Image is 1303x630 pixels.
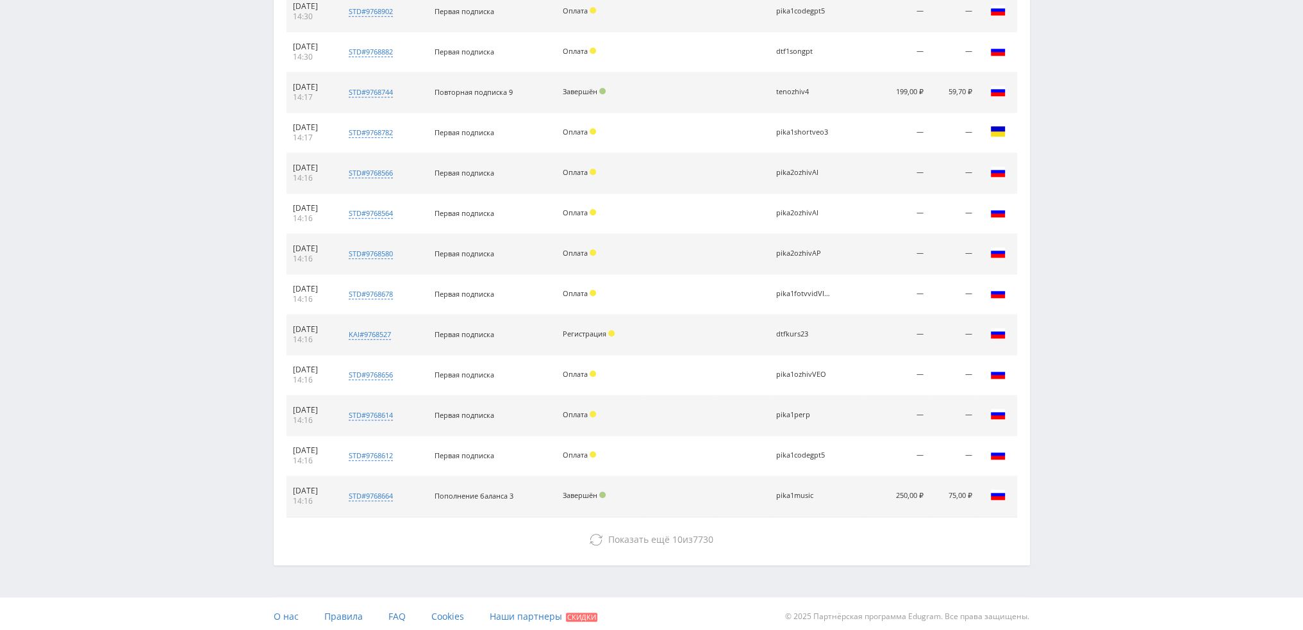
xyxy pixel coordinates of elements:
img: rus.png [990,83,1006,99]
td: — [864,395,930,436]
div: pika1codegpt5 [776,451,834,460]
td: — [929,153,978,194]
span: Оплата [563,6,588,15]
span: 10 [672,533,683,545]
div: pika1music [776,492,834,500]
span: Подтвержден [599,492,606,498]
img: rus.png [990,3,1006,18]
span: Первая подписка [435,410,494,420]
div: std#9768782 [349,128,393,138]
span: Холд [590,451,596,458]
span: Первая подписка [435,6,494,16]
span: Первая подписка [435,168,494,178]
span: О нас [274,610,299,622]
img: rus.png [990,43,1006,58]
div: std#9768612 [349,451,393,461]
span: Первая подписка [435,249,494,258]
span: Холд [590,370,596,377]
div: kai#9768527 [349,329,391,340]
span: Пополнение баланса 3 [435,491,513,501]
div: [DATE] [293,163,331,173]
div: [DATE] [293,405,331,415]
span: Подтвержден [599,88,606,94]
span: Оплата [563,46,588,56]
span: Оплата [563,248,588,258]
div: [DATE] [293,203,331,213]
td: — [929,234,978,274]
img: rus.png [990,285,1006,301]
div: 14:16 [293,335,331,345]
span: Повторная подписка 9 [435,87,513,97]
span: Оплата [563,410,588,419]
span: Холд [590,249,596,256]
div: pika1shortveo3 [776,128,834,137]
img: ukr.png [990,124,1006,139]
span: Оплата [563,127,588,137]
div: 14:16 [293,375,331,385]
td: — [864,32,930,72]
button: Показать ещё 10из7730 [286,527,1017,552]
span: Холд [590,47,596,54]
img: rus.png [990,245,1006,260]
div: std#9768566 [349,168,393,178]
img: rus.png [990,406,1006,422]
div: std#9768614 [349,410,393,420]
span: Регистрация [563,329,606,338]
img: rus.png [990,447,1006,462]
div: 14:16 [293,456,331,466]
span: 7730 [693,533,713,545]
td: — [929,274,978,315]
img: rus.png [990,366,1006,381]
td: — [864,315,930,355]
span: Оплата [563,208,588,217]
span: Первая подписка [435,128,494,137]
td: — [929,194,978,234]
div: [DATE] [293,82,331,92]
td: 75,00 ₽ [929,476,978,517]
div: pika1perp [776,411,834,419]
div: 14:16 [293,496,331,506]
td: — [864,436,930,476]
div: std#9768882 [349,47,393,57]
div: 14:16 [293,254,331,264]
td: — [864,153,930,194]
td: — [929,436,978,476]
div: std#9768744 [349,87,393,97]
span: Оплата [563,369,588,379]
td: — [864,113,930,153]
span: Первая подписка [435,289,494,299]
span: Оплата [563,167,588,177]
span: Cookies [431,610,464,622]
span: Наши партнеры [490,610,562,622]
td: — [864,355,930,395]
div: [DATE] [293,42,331,52]
div: pika1ozhivVEO [776,370,834,379]
img: rus.png [990,487,1006,502]
span: Оплата [563,450,588,460]
span: Завершён [563,490,597,500]
span: Холд [590,128,596,135]
div: pika1fotvvidVIDGEN [776,290,834,298]
td: — [929,395,978,436]
span: Холд [590,411,596,417]
div: dtf1songpt [776,47,834,56]
td: — [929,113,978,153]
div: 14:17 [293,92,331,103]
div: std#9768656 [349,370,393,380]
span: Первая подписка [435,451,494,460]
div: pika2ozhivAI [776,209,834,217]
span: Первая подписка [435,208,494,218]
div: 14:16 [293,294,331,304]
span: Правила [324,610,363,622]
div: std#9768580 [349,249,393,259]
span: Холд [608,330,615,336]
span: Первая подписка [435,329,494,339]
td: 250,00 ₽ [864,476,930,517]
td: — [864,234,930,274]
td: — [929,355,978,395]
span: Холд [590,7,596,13]
div: std#9768564 [349,208,393,219]
img: rus.png [990,164,1006,179]
td: — [864,274,930,315]
div: std#9768664 [349,491,393,501]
